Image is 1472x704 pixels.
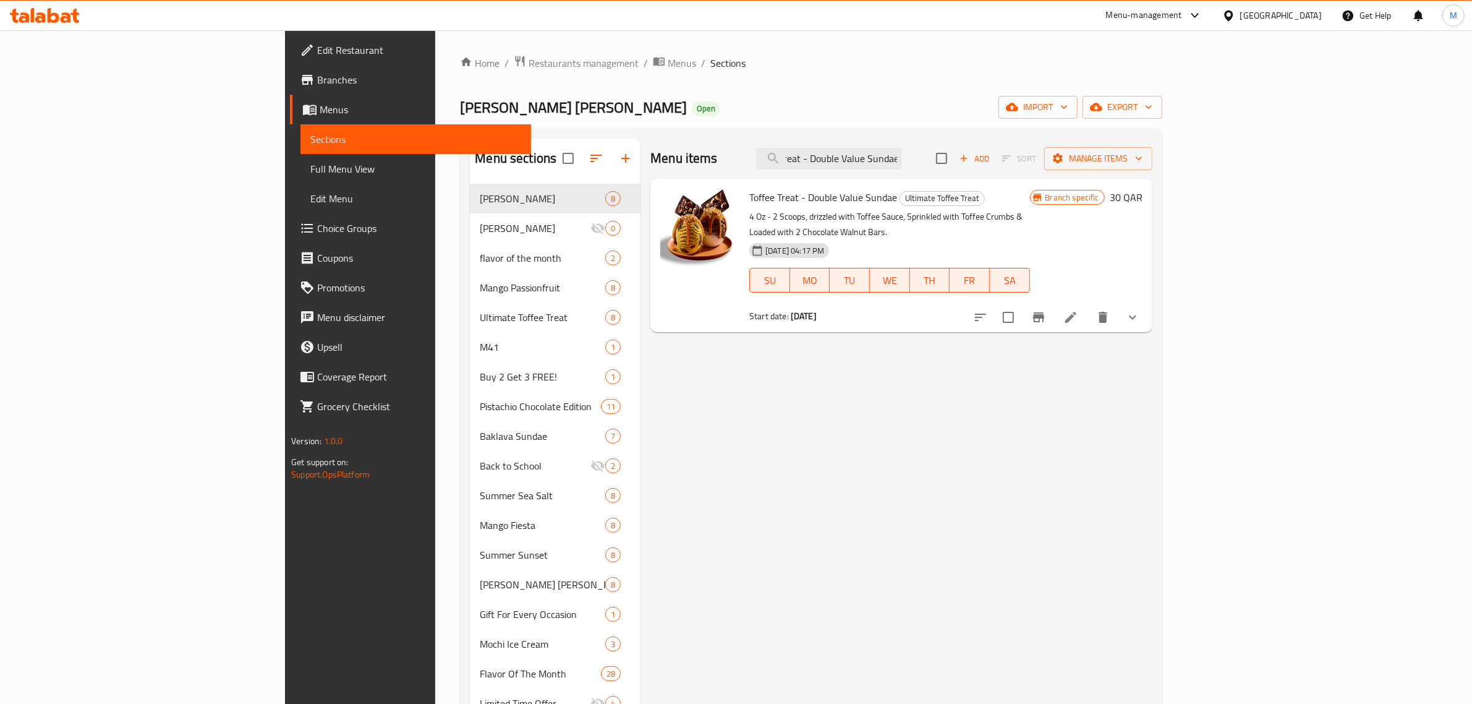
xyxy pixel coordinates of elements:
span: Buy 2 Get 3 FREE! [480,369,605,384]
div: Churros Sundae [480,191,605,206]
span: Sort sections [581,144,611,173]
span: 1.0.0 [324,433,343,449]
a: Edit menu item [1063,310,1078,325]
div: items [601,399,621,414]
span: Ultimate Toffee Treat [480,310,605,325]
span: 2 [606,460,620,472]
span: [PERSON_NAME] [PERSON_NAME] [460,93,687,121]
div: Mochi Ice Cream3 [470,629,640,659]
div: Flavor Of The Month [480,666,601,681]
a: Edit Restaurant [290,35,531,65]
span: Branches [317,72,521,87]
div: Gift For Every Occasion1 [470,599,640,629]
div: items [605,547,621,562]
span: 8 [606,549,620,561]
span: Ultimate Toffee Treat [900,191,984,205]
button: Branch-specific-item [1024,303,1053,332]
div: Baklava Sundae7 [470,421,640,451]
div: Open [692,101,720,116]
span: 1 [606,341,620,353]
span: Coupons [317,251,521,265]
div: Mango Passionfruit8 [470,273,640,303]
span: [PERSON_NAME] [480,191,605,206]
a: Menu disclaimer [290,303,531,332]
button: WE [870,268,910,293]
h6: 30 QAR [1110,189,1142,206]
a: Grocery Checklist [290,392,531,421]
span: Toffee Treat - Double Value Sundae [749,188,897,207]
div: Mango Fiesta8 [470,510,640,540]
div: items [605,251,621,265]
span: 1 [606,609,620,620]
button: Add [955,149,994,168]
div: Baklava Sundae [480,429,605,444]
div: items [605,458,621,473]
button: TH [910,268,950,293]
span: 8 [606,193,620,205]
div: Ultimate Toffee Treat8 [470,303,640,332]
input: search [756,148,902,170]
button: delete [1088,303,1118,332]
button: Add section [611,144,640,173]
span: Open [692,103,720,114]
div: [PERSON_NAME] [PERSON_NAME] Flavors pack8 [470,570,640,599]
div: items [605,429,621,444]
a: Branches [290,65,531,95]
a: Menus [653,55,696,71]
span: 1 [606,371,620,383]
div: Pistachio Chocolate Edition [480,399,601,414]
span: 8 [606,490,620,502]
span: 3 [606,638,620,650]
span: Edit Restaurant [317,43,521,58]
span: MO [795,272,825,290]
span: SU [755,272,785,290]
div: items [605,577,621,592]
span: Back to School [480,458,590,473]
b: [DATE] [791,308,817,324]
span: Select all sections [555,145,581,171]
span: Manage items [1054,151,1142,166]
span: Mochi Ice Cream [480,637,605,651]
span: Summer Sea Salt [480,488,605,503]
button: export [1083,96,1162,119]
a: Menus [290,95,531,124]
div: Summer Sunset [480,547,605,562]
li: / [644,56,648,71]
span: 8 [606,520,620,531]
span: Add item [955,149,994,168]
span: Menus [320,102,521,117]
span: 2 [606,252,620,264]
span: M [1450,9,1457,22]
button: Manage items [1044,147,1152,170]
span: Sections [310,132,521,147]
button: show more [1118,303,1147,332]
span: [PERSON_NAME] [PERSON_NAME] Flavors pack [480,577,605,592]
button: SA [990,268,1030,293]
span: Coverage Report [317,369,521,384]
a: Coverage Report [290,362,531,392]
span: Sections [710,56,746,71]
span: [PERSON_NAME] [480,221,590,236]
a: Support.OpsPlatform [291,466,370,483]
span: M41 [480,340,605,354]
span: [DATE] 04:17 PM [760,245,829,257]
p: 4 Oz - 2 Scoops, drizzled with Toffee Sauce, Sprinkled with Toffee Crumbs & Loaded with 2 Chocola... [749,209,1029,240]
div: [GEOGRAPHIC_DATA] [1240,9,1322,22]
div: Buy 2 Get 3 FREE!1 [470,362,640,392]
div: items [605,191,621,206]
div: items [605,280,621,295]
a: Upsell [290,332,531,362]
div: items [605,340,621,354]
a: Full Menu View [300,154,531,184]
span: FR [955,272,985,290]
div: Mango Passionfruit [480,280,605,295]
div: items [605,221,621,236]
button: import [998,96,1078,119]
div: items [601,666,621,681]
span: Grocery Checklist [317,399,521,414]
div: Summer Sea Salt8 [470,481,640,510]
